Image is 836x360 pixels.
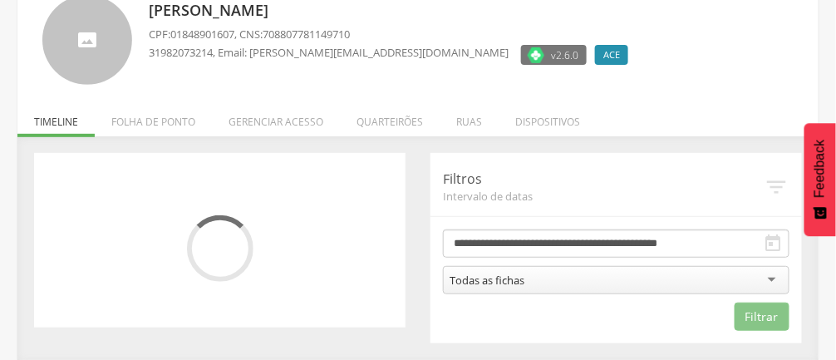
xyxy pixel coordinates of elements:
i:  [765,175,789,200]
li: Quarteirões [340,98,440,137]
div: Todas as fichas [450,273,524,288]
li: Dispositivos [499,98,597,137]
span: v2.6.0 [551,47,578,63]
p: Filtros [443,170,765,189]
button: Feedback - Mostrar pesquisa [804,123,836,236]
li: Gerenciar acesso [212,98,340,137]
span: Intervalo de datas [443,189,765,204]
span: 708807781149710 [263,27,350,42]
span: ACE [603,48,620,62]
span: 01848901607 [170,27,234,42]
p: CPF: , CNS: [149,27,637,42]
li: Folha de ponto [95,98,212,137]
span: Feedback [813,140,828,198]
span: 31982073214 [149,45,213,60]
i:  [764,234,784,254]
li: Ruas [440,98,499,137]
p: , Email: [PERSON_NAME][EMAIL_ADDRESS][DOMAIN_NAME] [149,45,509,61]
button: Filtrar [735,303,789,331]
